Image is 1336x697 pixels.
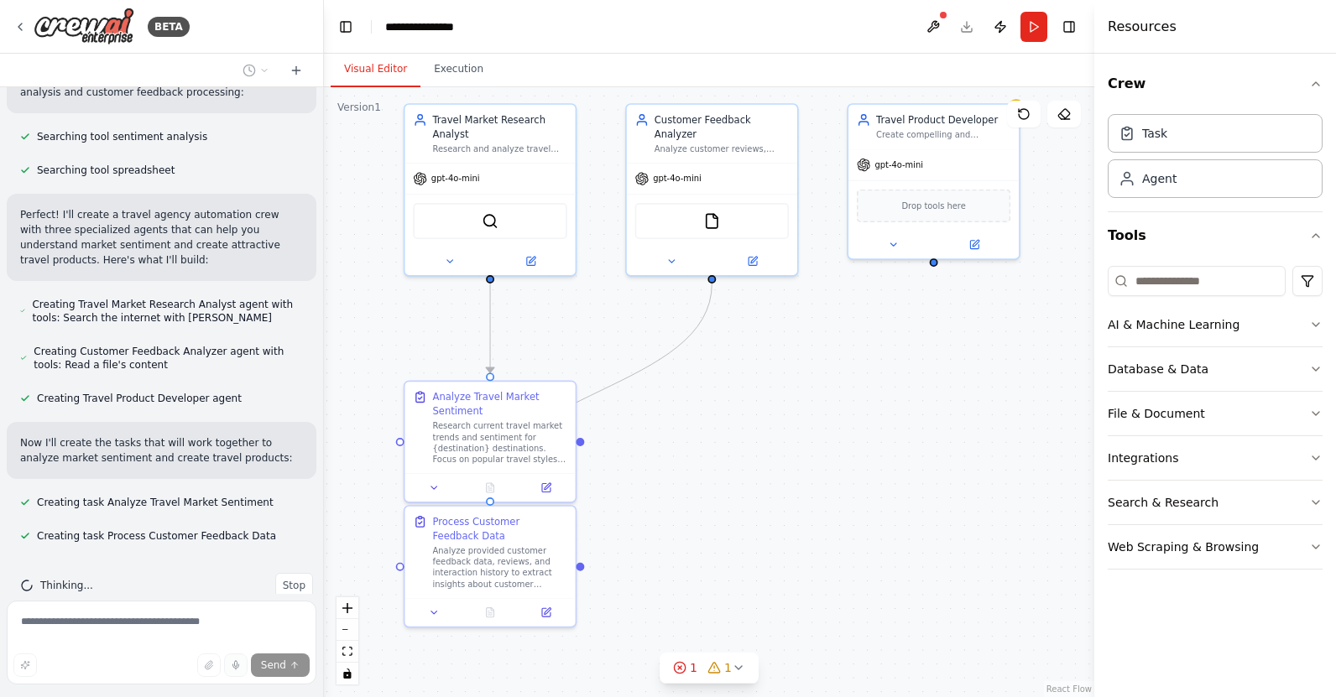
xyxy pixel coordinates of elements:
[275,573,313,598] button: Stop
[660,653,759,684] button: 11
[1108,303,1323,346] button: AI & Machine Learning
[337,597,358,619] button: zoom in
[874,159,923,170] span: gpt-4o-mini
[522,604,570,621] button: Open in side panel
[404,103,577,276] div: Travel Market Research AnalystResearch and analyze travel market trends, customer preferences, an...
[1108,347,1323,391] button: Database & Data
[1108,259,1323,583] div: Tools
[1108,525,1323,569] button: Web Scraping & Browsing
[1108,436,1323,480] button: Integrations
[1108,538,1259,555] div: Web Scraping & Browsing
[655,143,789,154] div: Analyze customer reviews, feedback, and interaction data to understand customer satisfaction patt...
[37,164,175,177] span: Searching tool spreadsheet
[331,52,420,87] button: Visual Editor
[1046,684,1092,694] a: React Flow attribution
[1108,107,1323,211] div: Crew
[482,213,498,230] img: SerperDevTool
[1108,60,1323,107] button: Crew
[1108,481,1323,524] button: Search & Research
[34,345,303,372] span: Creating Customer Feedback Analyzer agent with tools: Read a file's content
[935,237,1013,253] button: Open in side panel
[334,15,357,39] button: Hide left sidebar
[385,18,472,35] nav: breadcrumb
[1108,361,1208,377] div: Database & Data
[1142,125,1167,142] div: Task
[1057,15,1081,39] button: Hide right sidebar
[13,653,37,677] button: Improve this prompt
[625,103,798,276] div: Customer Feedback AnalyzerAnalyze customer reviews, feedback, and interaction data to understand ...
[337,641,358,663] button: fit view
[37,496,274,509] span: Creating task Analyze Travel Market Sentiment
[236,60,276,81] button: Switch to previous chat
[1108,450,1178,466] div: Integrations
[492,253,570,270] button: Open in side panel
[224,653,248,677] button: Click to speak your automation idea
[337,663,358,684] button: toggle interactivity
[404,505,577,627] div: Process Customer Feedback DataAnalyze provided customer feedback data, reviews, and interaction h...
[1142,170,1177,187] div: Agent
[724,659,732,676] span: 1
[37,392,242,405] span: Creating Travel Product Developer agent
[655,113,789,141] div: Customer Feedback Analyzer
[876,113,1010,127] div: Travel Product Developer
[1108,405,1205,422] div: File & Document
[847,103,1020,260] div: Travel Product DeveloperCreate compelling and attractive travel packages based on market research...
[901,199,965,213] span: Drop tools here
[32,298,303,325] span: Creating Travel Market Research Analyst agent with tools: Search the internet with [PERSON_NAME]
[261,658,286,672] span: Send
[432,143,566,154] div: Research and analyze travel market trends, customer preferences, and competitor offerings in the ...
[420,52,497,87] button: Execution
[20,207,303,268] p: Perfect! I'll create a travel agency automation crew with three specialized agents that can help ...
[37,130,207,143] span: Searching tool sentiment analysis
[876,130,1010,141] div: Create compelling and attractive travel packages based on market research and customer insights. ...
[432,545,566,590] div: Analyze provided customer feedback data, reviews, and interaction history to extract insights abo...
[37,529,276,543] span: Creating task Process Customer Feedback Data
[34,8,134,45] img: Logo
[1108,17,1177,37] h4: Resources
[337,619,358,641] button: zoom out
[1108,212,1323,259] button: Tools
[483,283,719,497] g: Edge from 4f39b77d-88bc-4951-9e0d-d582f55a64ad to 7e30d461-5275-442c-8d87-a62bfea34e5c
[522,480,570,497] button: Open in side panel
[483,283,498,373] g: Edge from ab1051f6-4e92-41e2-a3b9-c21094f4d23c to c2bff362-4318-4fe8-a481-fbb1f7196e12
[1108,494,1219,511] div: Search & Research
[461,604,519,621] button: No output available
[1108,316,1239,333] div: AI & Machine Learning
[432,515,566,543] div: Process Customer Feedback Data
[1108,392,1323,435] button: File & Document
[431,174,480,185] span: gpt-4o-mini
[432,390,566,418] div: Analyze Travel Market Sentiment
[148,17,190,37] div: BETA
[20,435,303,466] p: Now I'll create the tasks that will work together to analyze market sentiment and create travel p...
[251,653,310,677] button: Send
[404,381,577,503] div: Analyze Travel Market SentimentResearch current travel market trends and sentiment for {destinati...
[283,579,305,592] span: Stop
[283,60,310,81] button: Start a new chat
[690,659,697,676] span: 1
[337,597,358,684] div: React Flow controls
[713,253,791,270] button: Open in side panel
[461,480,519,497] button: No output available
[197,653,221,677] button: Upload files
[432,113,566,141] div: Travel Market Research Analyst
[337,101,381,114] div: Version 1
[703,213,720,230] img: FileReadTool
[432,420,566,465] div: Research current travel market trends and sentiment for {destination} destinations. Focus on popu...
[653,174,702,185] span: gpt-4o-mini
[40,579,93,592] span: Thinking...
